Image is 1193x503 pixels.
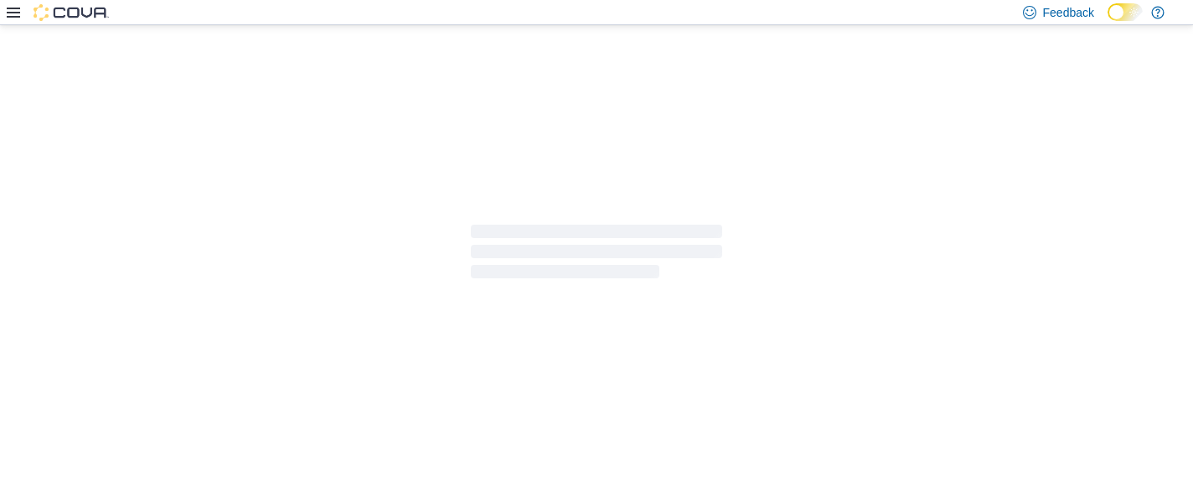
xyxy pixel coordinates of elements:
[1108,3,1143,21] input: Dark Mode
[1043,4,1094,21] span: Feedback
[34,4,109,21] img: Cova
[471,228,722,282] span: Loading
